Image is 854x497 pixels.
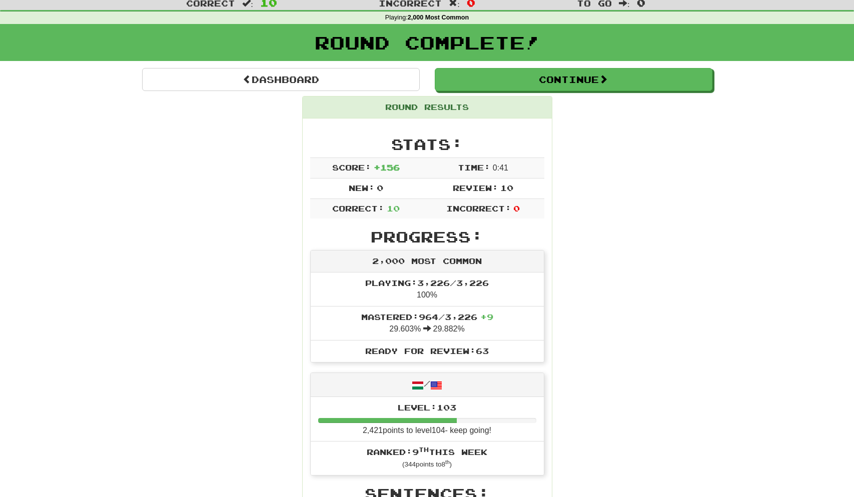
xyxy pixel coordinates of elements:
span: Score: [332,162,371,172]
span: Mastered: 964 / 3,226 [361,312,493,321]
sup: th [445,459,450,465]
span: Ranked: 9 this week [367,447,487,456]
li: 100% [311,272,544,306]
div: / [311,373,544,396]
small: ( 344 points to 8 ) [402,460,452,468]
span: + 156 [374,162,400,172]
span: New: [349,183,375,192]
span: Incorrect: [446,203,511,213]
h2: Progress: [310,228,544,245]
span: Level: 103 [398,402,456,412]
span: Review: [453,183,498,192]
span: Correct: [332,203,384,213]
h2: Stats: [310,136,544,152]
li: 29.603% 29.882% [311,306,544,340]
span: Time: [458,162,490,172]
span: Playing: 3,226 / 3,226 [365,278,489,287]
sup: th [419,446,429,453]
li: 2,421 points to level 104 - keep going! [311,397,544,442]
a: Dashboard [142,68,420,91]
span: 10 [387,203,400,213]
h1: Round Complete! [4,32,850,52]
button: Continue [435,68,712,91]
div: 2,000 Most Common [311,250,544,272]
span: 0 [377,183,383,192]
div: Round Results [303,96,552,118]
span: Ready for Review: 63 [365,346,489,355]
span: + 9 [480,312,493,321]
span: 10 [500,183,513,192]
strong: 2,000 Most Common [408,14,469,21]
span: 0 [513,203,520,213]
span: 0 : 41 [493,163,508,172]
